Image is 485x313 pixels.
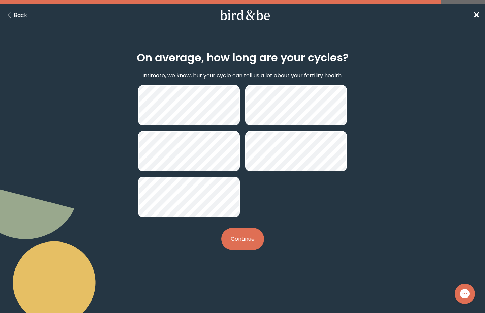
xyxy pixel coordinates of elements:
button: Continue [221,228,264,250]
button: Back Button [5,11,27,19]
a: ✕ [473,9,480,21]
p: Intimate, we know, but your cycle can tell us a lot about your fertility health. [142,71,343,80]
iframe: Gorgias live chat messenger [451,281,478,306]
h2: On average, how long are your cycles? [137,50,349,66]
